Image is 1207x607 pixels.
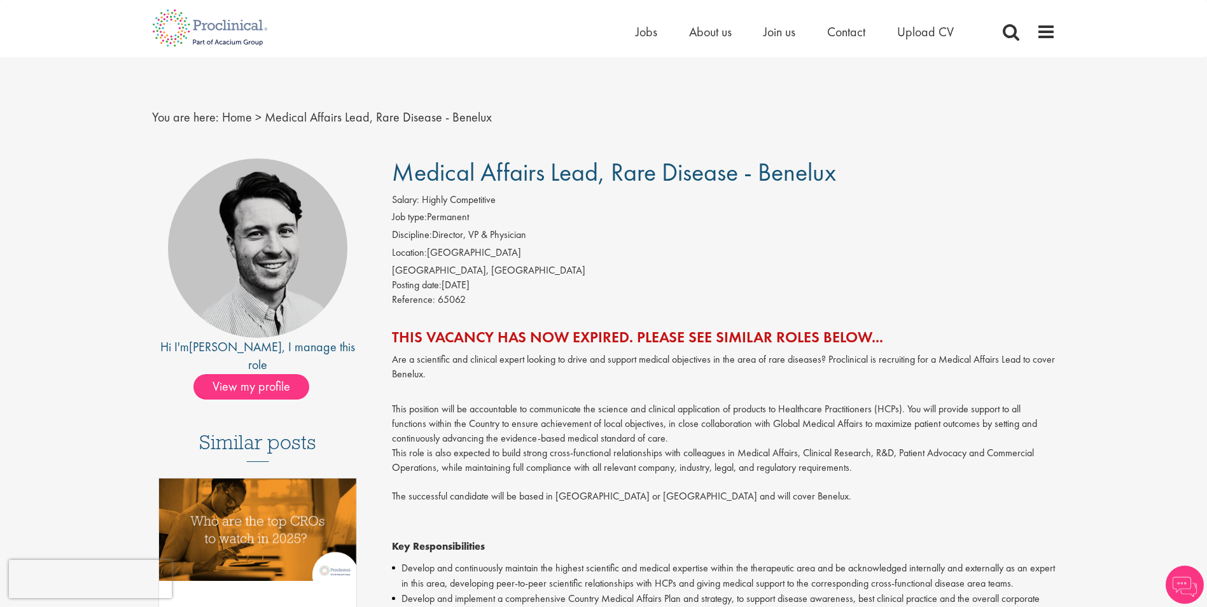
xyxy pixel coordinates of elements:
span: 65062 [438,293,466,306]
a: breadcrumb link [222,109,252,125]
span: Highly Competitive [422,193,496,206]
li: Permanent [392,210,1056,228]
iframe: reCAPTCHA [9,560,172,598]
label: Reference: [392,293,435,307]
a: About us [689,24,732,40]
div: [GEOGRAPHIC_DATA], [GEOGRAPHIC_DATA] [392,263,1056,278]
label: Discipline: [392,228,432,242]
h2: This vacancy has now expired. Please see similar roles below... [392,329,1056,345]
span: Medical Affairs Lead, Rare Disease - Benelux [392,156,836,188]
img: Chatbot [1166,566,1204,604]
span: > [255,109,262,125]
span: Medical Affairs Lead, Rare Disease - Benelux [265,109,492,125]
strong: Key Responsibilities [392,540,485,553]
a: [PERSON_NAME] [189,338,282,355]
li: Director, VP & Physician [392,228,1056,246]
label: Salary: [392,193,419,207]
p: Are a scientific and clinical expert looking to drive and support medical objectives in the area ... [392,352,1056,382]
li: [GEOGRAPHIC_DATA] [392,246,1056,263]
span: You are here: [152,109,219,125]
span: Posting date: [392,278,442,291]
label: Job type: [392,210,427,225]
div: Hi I'm , I manage this role [152,338,364,374]
a: Jobs [636,24,657,40]
a: Join us [764,24,795,40]
h3: Similar posts [199,431,316,462]
li: Develop and continuously maintain the highest scientific and medical expertise within the therape... [392,561,1056,591]
a: Upload CV [897,24,954,40]
img: imeage of recruiter Thomas Pinnock [168,158,347,338]
a: Link to a post [159,478,357,591]
label: Location: [392,246,427,260]
img: Top 10 CROs 2025 | Proclinical [159,478,357,581]
div: [DATE] [392,278,1056,293]
a: View my profile [193,377,322,393]
span: View my profile [193,374,309,400]
p: This position will be accountable to communicate the science and clinical application of products... [392,388,1056,505]
a: Contact [827,24,865,40]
